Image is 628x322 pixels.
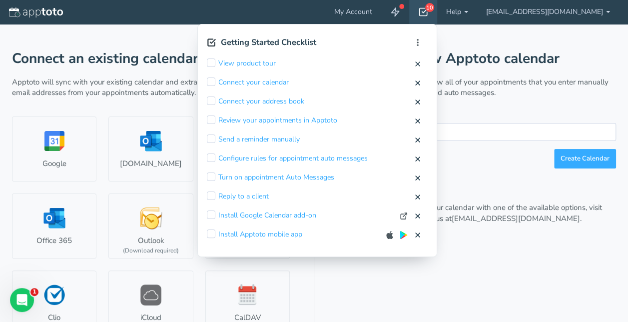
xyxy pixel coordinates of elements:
img: google-play.svg [400,231,408,239]
h2: Need help? [338,180,616,193]
a: Send a reminder manually [218,134,300,144]
img: logo-apptoto--white.svg [9,7,63,17]
button: Create Calendar [554,149,616,168]
div: (Download required) [123,246,179,255]
a: Outlook [108,193,193,258]
a: Google [12,116,96,181]
img: apple-app-store.svg [386,231,394,239]
a: Install Google Calendar add-on [218,210,316,220]
a: Reply to a client [218,191,269,201]
a: Connect your address book [218,96,304,106]
p: Apptoto will sync with your existing calendar and extract phone numbers and email addresses from ... [12,77,290,98]
a: Install Apptoto mobile app [218,229,302,239]
iframe: Intercom live chat [10,288,34,312]
h1: Connect an existing calendar [12,51,290,66]
h2: Getting Started Checklist [221,38,316,47]
a: [EMAIL_ADDRESS][DOMAIN_NAME]. [452,213,582,223]
a: Configure rules for appointment auto messages [218,153,368,163]
a: View product tour [218,58,276,68]
a: Review your appointments in Apptoto [218,115,337,125]
p: An Apptoto calendar will show all of your appointments that you enter manually and will also allo... [338,77,616,98]
div: 10 [425,3,434,12]
a: Office 365 [12,193,96,258]
a: [DOMAIN_NAME] [108,116,193,181]
input: e.g. Appointments [338,123,616,140]
a: Connect your calendar [218,77,289,87]
h1: Or create a new Apptoto calendar [338,51,616,66]
span: 1 [30,288,38,296]
p: If you’re unable to connect your calendar with one of the available options, visit our page or em... [338,202,616,224]
a: Turn on appointment Auto Messages [218,172,334,182]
